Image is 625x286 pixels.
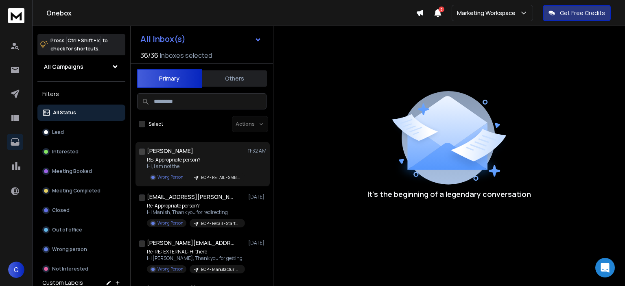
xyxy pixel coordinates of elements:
div: Domain: [URL] [21,21,58,28]
button: Closed [37,202,125,218]
span: 36 / 36 [140,50,158,60]
div: Keywords by Traffic [90,48,137,53]
button: Meeting Completed [37,183,125,199]
span: 3 [439,7,444,12]
p: Meeting Completed [52,188,101,194]
p: ECP - Retail - Startup | [PERSON_NAME] [201,221,240,227]
p: Hi Manish, Thank you for redirecting [147,209,245,216]
h1: [EMAIL_ADDRESS][PERSON_NAME][DOMAIN_NAME] [147,193,236,201]
h1: [PERSON_NAME][EMAIL_ADDRESS][PERSON_NAME][DOMAIN_NAME] [147,239,236,247]
h1: All Campaigns [44,63,83,71]
p: Out of office [52,227,82,233]
p: Wrong Person [157,174,183,180]
p: Marketing Workspace [457,9,519,17]
h1: [PERSON_NAME] [147,147,193,155]
p: Interested [52,148,79,155]
button: G [8,262,24,278]
p: Hi, I am not the [147,163,245,170]
p: 11:32 AM [248,148,267,154]
button: Others [202,70,267,87]
h1: Onebox [46,8,416,18]
p: ECP - Manufacturing - Enterprise | [PERSON_NAME] [201,266,240,273]
p: Wrong person [52,246,87,253]
div: Open Intercom Messenger [595,258,615,277]
div: v 4.0.25 [23,13,40,20]
p: [DATE] [248,240,267,246]
p: Closed [52,207,70,214]
span: Ctrl + Shift + k [66,36,101,45]
p: Get Free Credits [560,9,605,17]
div: Domain Overview [31,48,73,53]
button: All Campaigns [37,59,125,75]
p: Wrong Person [157,266,183,272]
button: All Status [37,105,125,121]
button: Primary [137,69,202,88]
p: Re: Appropriate person? [147,203,245,209]
p: [DATE] [248,194,267,200]
p: Meeting Booked [52,168,92,175]
button: Interested [37,144,125,160]
p: ECP - RETAIL - SMB | [PERSON_NAME] [201,175,240,181]
img: logo [8,8,24,23]
p: Press to check for shortcuts. [50,37,108,53]
img: logo_orange.svg [13,13,20,20]
h3: Filters [37,88,125,100]
img: website_grey.svg [13,21,20,28]
button: All Inbox(s) [134,31,268,47]
h1: All Inbox(s) [140,35,186,43]
img: tab_keywords_by_traffic_grey.svg [81,47,87,54]
button: Get Free Credits [543,5,611,21]
p: Lead [52,129,64,135]
p: All Status [53,109,76,116]
p: Hi [PERSON_NAME], Thank you for getting [147,255,245,262]
p: RE: Appropriate person? [147,157,245,163]
button: Not Interested [37,261,125,277]
button: Wrong person [37,241,125,258]
img: tab_domain_overview_orange.svg [22,47,28,54]
h3: Inboxes selected [160,50,212,60]
p: It’s the beginning of a legendary conversation [367,188,531,200]
p: Not Interested [52,266,88,272]
label: Select [149,121,163,127]
p: Wrong Person [157,220,183,226]
button: Out of office [37,222,125,238]
p: Re: RE: EXTERNAL: Hi there [147,249,245,255]
button: Meeting Booked [37,163,125,179]
button: Lead [37,124,125,140]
